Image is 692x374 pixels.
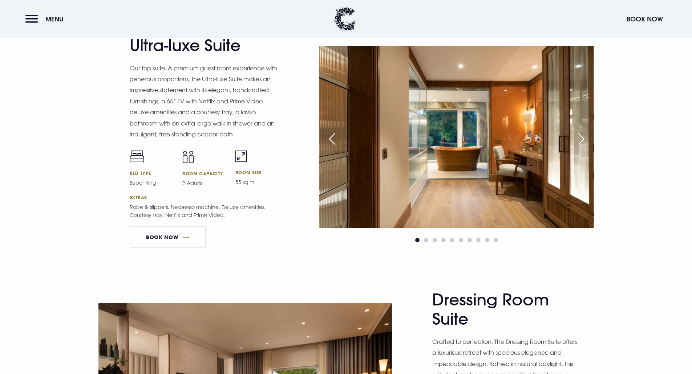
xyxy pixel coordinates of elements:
[130,151,144,163] img: Bed icon
[623,11,667,27] button: Book Now
[235,169,280,175] h6: Room size
[323,131,341,147] div: Previous slide
[130,63,279,140] p: Our top suite. A premium guest room experience with generous proportions, the Ultra-luxe Suite ma...
[235,178,280,186] p: 55 sq m
[572,131,590,147] div: Next slide
[319,46,594,228] img: Hotel in Bangor Northern Ireland
[432,290,574,329] h2: Dressing Room Suite
[25,11,67,27] button: Menu
[130,170,174,176] h6: Bed type
[130,226,206,248] a: Book Now
[130,203,279,219] p: Robe & slippers. Nespresso machine. Deluxe amenities. Courtesy tray. Netflix and Prime Video.
[415,238,420,242] span: Go to slide 1
[182,179,227,187] p: 2 Adults
[130,36,271,55] h2: Ultra-luxe Suite
[235,151,247,162] img: Room size icon
[476,238,481,242] span: Go to slide 8
[459,238,463,242] span: Go to slide 6
[468,238,472,242] span: Go to slide 7
[130,179,174,187] p: Super King
[130,194,280,200] h6: Extras
[485,238,489,242] span: Go to slide 9
[45,15,64,23] span: Menu
[424,238,428,242] span: Go to slide 2
[441,238,446,242] span: Go to slide 4
[494,238,498,242] span: Go to slide 10
[433,238,437,242] span: Go to slide 3
[182,170,227,176] h6: Room capacity
[334,7,356,31] img: Clandeboye Lodge
[182,151,194,163] img: Capacity icon
[450,238,454,242] span: Go to slide 5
